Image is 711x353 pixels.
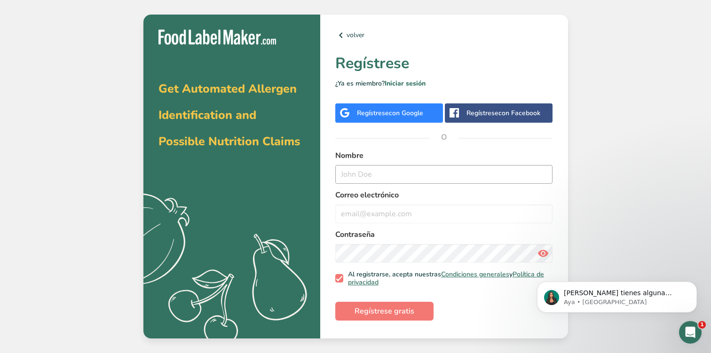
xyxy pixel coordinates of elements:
img: Food Label Maker [158,30,276,45]
span: O [430,123,458,151]
div: Regístrese [357,108,423,118]
label: Nombre [335,150,553,161]
a: volver [335,30,553,41]
a: Iniciar sesión [385,79,426,88]
span: Regístrese gratis [355,306,414,317]
span: 1 [698,321,706,329]
label: Correo electrónico [335,189,553,201]
a: Condiciones generales [441,270,509,279]
iframe: Intercom live chat [679,321,702,344]
span: Get Automated Allergen Identification and Possible Nutrition Claims [158,81,300,149]
label: Contraseña [335,229,553,240]
iframe: Intercom notifications mensaje [523,262,711,328]
div: Regístrese [466,108,540,118]
input: John Doe [335,165,553,184]
span: con Google [389,109,423,118]
span: Al registrarse, acepta nuestras y [343,270,549,287]
input: email@example.com [335,204,553,223]
span: con Facebook [498,109,540,118]
p: ¿Ya es miembro? [335,78,553,88]
h1: Regístrese [335,52,553,75]
button: Regístrese gratis [335,302,434,321]
a: Política de privacidad [348,270,544,287]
